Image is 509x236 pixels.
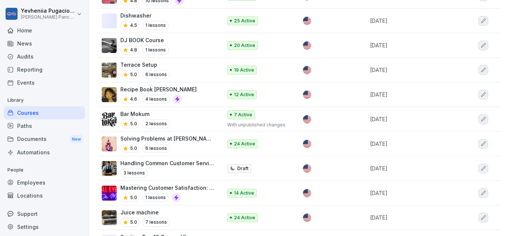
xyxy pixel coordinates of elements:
[142,45,169,54] p: 1 lessons
[370,41,457,49] p: [DATE]
[370,91,457,98] p: [DATE]
[120,208,170,216] p: Juice machine
[303,41,311,50] img: us.svg
[4,37,85,50] a: News
[4,207,85,220] div: Support
[21,8,75,14] p: Yevheniia Pugaciova
[227,122,290,128] p: With unpublished changes
[303,189,311,197] img: us.svg
[303,115,311,123] img: us.svg
[21,15,75,20] p: [PERSON_NAME] Pancakes
[102,161,117,176] img: zr82mlnznt3flpugxhrf54l4.png
[4,50,85,63] a: Audits
[130,145,137,152] p: 5.0
[142,144,170,153] p: 6 lessons
[303,91,311,99] img: us.svg
[130,194,137,201] p: 5.0
[120,169,148,177] p: 3 lessons
[130,71,137,78] p: 5.0
[130,22,137,29] p: 4.5
[120,12,169,19] p: Dishwasher
[4,119,85,132] a: Paths
[303,17,311,25] img: us.svg
[102,112,117,127] img: cf48ju0bvvar3n6rtosxaekr.png
[102,186,117,201] img: nn5k69ucivey5ks2hkuikcrt.png
[370,140,457,148] p: [DATE]
[303,66,311,74] img: us.svg
[120,159,215,167] p: Handling Common Customer Service Issues at [GEOGRAPHIC_DATA]
[234,190,254,196] p: 14 Active
[102,38,117,53] img: xh8gm67nn1j2sbno4qs2o7jn.png
[234,67,254,73] p: 19 Active
[4,24,85,37] a: Home
[4,76,85,89] a: Events
[4,94,85,106] p: Library
[142,70,170,79] p: 6 lessons
[234,214,255,221] p: 24 Active
[370,189,457,197] p: [DATE]
[120,110,170,118] p: Bar Mokum
[370,17,457,25] p: [DATE]
[120,85,197,93] p: Recipe Book [PERSON_NAME]
[120,184,215,192] p: Mastering Customer Satisfaction: Deliver Exceptional Service at [GEOGRAPHIC_DATA]
[4,63,85,76] a: Reporting
[102,87,117,102] img: i9vhlbn25bvjo1q54vsy2nep.png
[120,61,170,69] p: Terrace Setup
[370,66,457,74] p: [DATE]
[303,214,311,222] img: us.svg
[102,210,117,225] img: q04ugz17koqghbhzvqbge1kb.png
[130,120,137,127] p: 5.0
[70,135,83,144] div: New
[4,132,85,146] a: DocumentsNew
[142,193,169,202] p: 1 lessons
[142,218,170,227] p: 7 lessons
[370,115,457,123] p: [DATE]
[4,132,85,146] div: Documents
[102,63,117,78] img: lbu6dl8b4dzsywn6w9d9rc2n.png
[370,214,457,221] p: [DATE]
[234,111,252,118] p: 7 Active
[4,220,85,233] a: Settings
[4,146,85,159] a: Automations
[102,136,117,151] img: h60njxadi3jakyjpea9djrwa.png
[142,119,170,128] p: 2 lessons
[130,219,137,226] p: 5.0
[303,164,311,173] img: us.svg
[142,21,169,30] p: 1 lessons
[4,189,85,202] a: Locations
[370,164,457,172] p: [DATE]
[130,96,137,103] p: 4.6
[4,106,85,119] a: Courses
[303,140,311,148] img: us.svg
[120,36,169,44] p: DJ BOOK Course
[234,91,254,98] p: 12 Active
[4,164,85,176] p: People
[130,47,137,53] p: 4.8
[120,135,215,142] p: Solving Problems at [PERSON_NAME]
[4,176,85,189] a: Employees
[234,141,255,147] p: 24 Active
[237,165,249,172] p: Draft
[234,18,255,24] p: 25 Active
[142,95,170,104] p: 4 lessons
[234,42,255,49] p: 20 Active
